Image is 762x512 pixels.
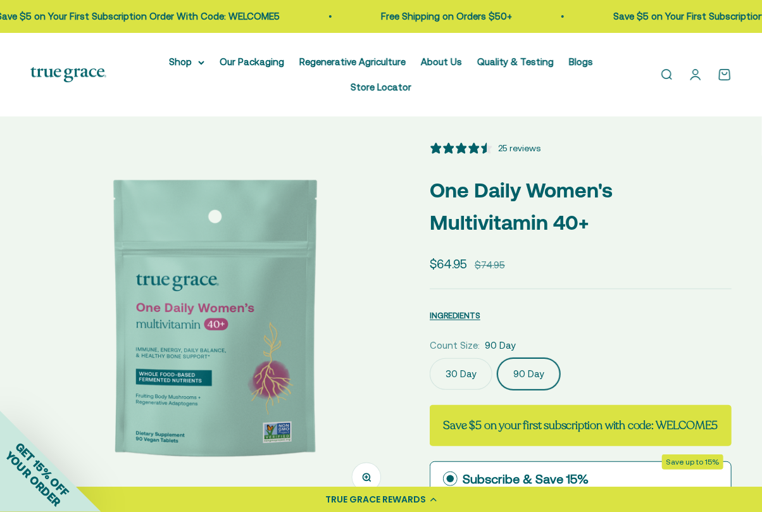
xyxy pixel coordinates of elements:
[3,449,63,509] span: YOUR ORDER
[430,141,540,155] button: 4.6 stars, 25 ratings
[430,311,480,320] span: INGREDIENTS
[351,82,411,92] a: Store Locator
[475,258,505,273] compare-at-price: $74.95
[430,174,732,239] p: One Daily Women's Multivitamin 40+
[421,56,462,67] a: About Us
[30,141,399,510] img: Daily Multivitamin for Immune Support, Energy, Daily Balance, and Healthy Bone Support* - Vitamin...
[430,254,467,273] sale-price: $64.95
[498,141,540,155] div: 25 reviews
[430,308,480,323] button: INGREDIENTS
[325,493,426,506] div: TRUE GRACE REWARDS
[485,338,516,353] span: 90 Day
[477,56,554,67] a: Quality & Testing
[299,56,406,67] a: Regenerative Agriculture
[443,418,718,433] strong: Save $5 on your first subscription with code: WELCOME5
[430,338,480,353] legend: Count Size:
[13,440,72,499] span: GET 15% OFF
[569,56,593,67] a: Blogs
[381,11,512,22] a: Free Shipping on Orders $50+
[220,56,284,67] a: Our Packaging
[169,54,204,70] summary: Shop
